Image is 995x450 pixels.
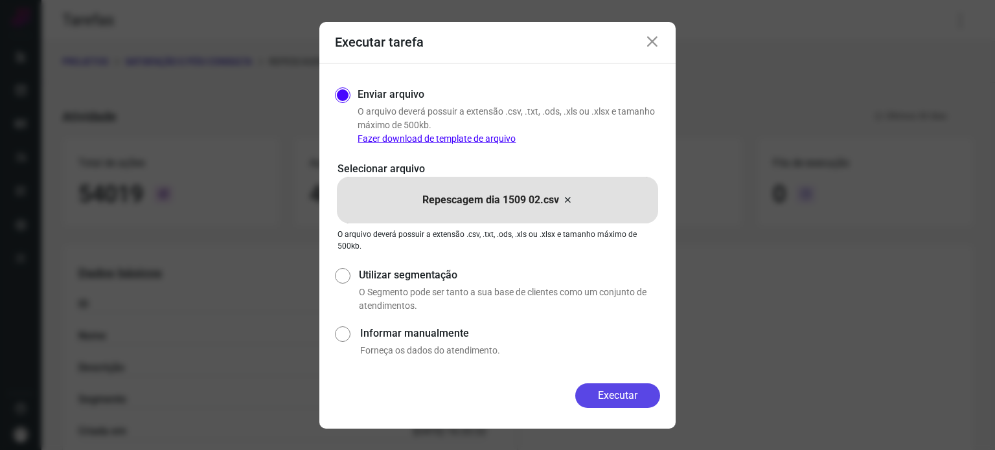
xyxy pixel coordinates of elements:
label: Informar manualmente [360,326,660,341]
p: Forneça os dados do atendimento. [360,344,660,357]
label: Enviar arquivo [358,87,424,102]
p: O Segmento pode ser tanto a sua base de clientes como um conjunto de atendimentos. [359,286,660,313]
h3: Executar tarefa [335,34,424,50]
a: Fazer download de template de arquivo [358,133,516,144]
p: O arquivo deverá possuir a extensão .csv, .txt, .ods, .xls ou .xlsx e tamanho máximo de 500kb. [337,229,658,252]
button: Executar [575,383,660,408]
label: Utilizar segmentação [359,267,660,283]
p: Selecionar arquivo [337,161,658,177]
p: O arquivo deverá possuir a extensão .csv, .txt, .ods, .xls ou .xlsx e tamanho máximo de 500kb. [358,105,660,146]
p: Repescagem dia 1509 02.csv [422,192,559,208]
